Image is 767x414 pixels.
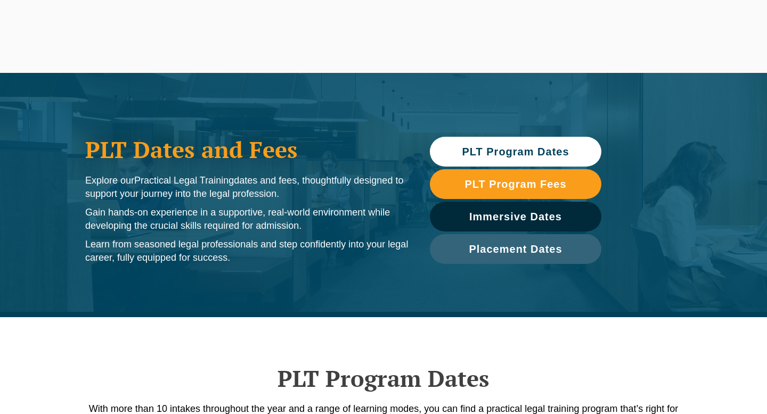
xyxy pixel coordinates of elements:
span: Placement Dates [469,244,562,254]
span: PLT Program Dates [462,146,569,157]
h2: PLT Program Dates [80,365,687,392]
a: PLT Program Dates [430,137,601,167]
p: Gain hands-on experience in a supportive, real-world environment while developing the crucial ski... [85,206,409,233]
a: Placement Dates [430,234,601,264]
p: Explore our dates and fees, thoughtfully designed to support your journey into the legal profession. [85,174,409,201]
span: Practical Legal Training [134,175,234,186]
h1: PLT Dates and Fees [85,136,409,163]
a: Immersive Dates [430,202,601,231]
a: PLT Program Fees [430,169,601,199]
span: PLT Program Fees [464,179,566,189]
p: Learn from seasoned legal professionals and step confidently into your legal career, fully equipp... [85,238,409,264]
span: Immersive Dates [469,211,562,222]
